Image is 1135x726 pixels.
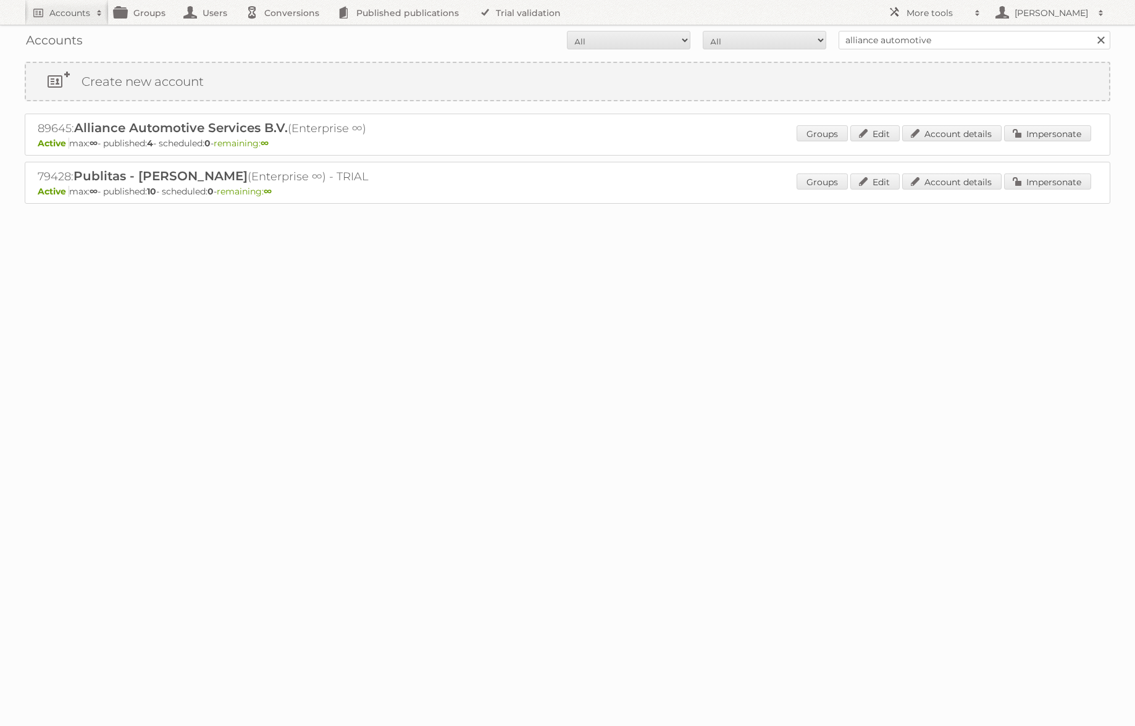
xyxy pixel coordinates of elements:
p: max: - published: - scheduled: - [38,186,1097,197]
span: remaining: [214,138,269,149]
a: Edit [850,125,900,141]
strong: 10 [147,186,156,197]
span: Publitas - [PERSON_NAME] [73,169,248,183]
span: Active [38,186,69,197]
strong: ∞ [261,138,269,149]
strong: 0 [207,186,214,197]
a: Create new account [26,63,1109,100]
h2: Accounts [49,7,90,19]
strong: ∞ [264,186,272,197]
strong: ∞ [90,138,98,149]
a: Groups [797,125,848,141]
span: remaining: [217,186,272,197]
h2: 79428: (Enterprise ∞) - TRIAL [38,169,470,185]
strong: 0 [204,138,211,149]
h2: 89645: (Enterprise ∞) [38,120,470,136]
h2: [PERSON_NAME] [1011,7,1092,19]
a: Edit [850,173,900,190]
a: Impersonate [1004,125,1091,141]
a: Account details [902,173,1002,190]
p: max: - published: - scheduled: - [38,138,1097,149]
a: Impersonate [1004,173,1091,190]
strong: 4 [147,138,153,149]
span: Active [38,138,69,149]
a: Groups [797,173,848,190]
span: Alliance Automotive Services B.V. [74,120,288,135]
h2: More tools [907,7,968,19]
strong: ∞ [90,186,98,197]
a: Account details [902,125,1002,141]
